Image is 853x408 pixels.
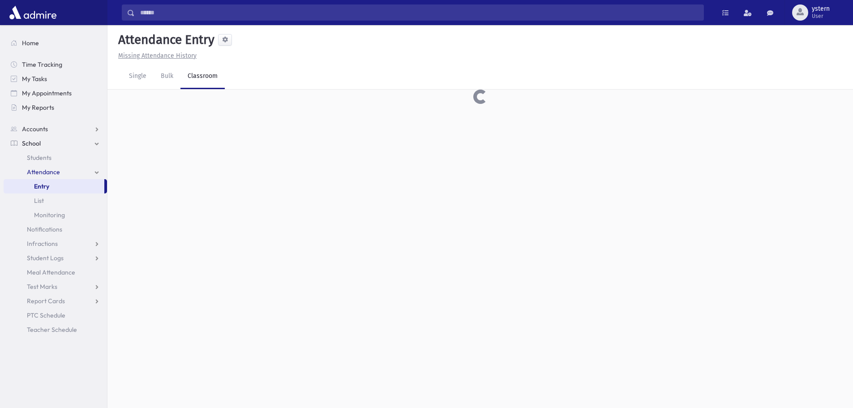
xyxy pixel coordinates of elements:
a: My Appointments [4,86,107,100]
a: Notifications [4,222,107,236]
span: Infractions [27,240,58,248]
a: Student Logs [4,251,107,265]
a: Entry [4,179,104,193]
span: Students [27,154,51,162]
a: Attendance [4,165,107,179]
span: PTC Schedule [27,311,65,319]
span: Entry [34,182,49,190]
span: Test Marks [27,283,57,291]
img: AdmirePro [7,4,59,21]
a: Accounts [4,122,107,136]
a: Infractions [4,236,107,251]
span: Attendance [27,168,60,176]
a: Test Marks [4,279,107,294]
span: Teacher Schedule [27,326,77,334]
a: Missing Attendance History [115,52,197,60]
span: My Tasks [22,75,47,83]
span: Student Logs [27,254,64,262]
a: Meal Attendance [4,265,107,279]
a: Time Tracking [4,57,107,72]
span: Accounts [22,125,48,133]
a: PTC Schedule [4,308,107,322]
span: My Reports [22,103,54,112]
span: Time Tracking [22,60,62,69]
a: My Tasks [4,72,107,86]
a: Report Cards [4,294,107,308]
a: Classroom [180,64,225,89]
a: Bulk [154,64,180,89]
a: Teacher Schedule [4,322,107,337]
span: Meal Attendance [27,268,75,276]
a: Monitoring [4,208,107,222]
u: Missing Attendance History [118,52,197,60]
span: My Appointments [22,89,72,97]
a: My Reports [4,100,107,115]
a: List [4,193,107,208]
span: Monitoring [34,211,65,219]
a: Students [4,150,107,165]
span: Home [22,39,39,47]
a: Single [122,64,154,89]
h5: Attendance Entry [115,32,214,47]
span: Report Cards [27,297,65,305]
span: Notifications [27,225,62,233]
span: School [22,139,41,147]
span: List [34,197,44,205]
a: Home [4,36,107,50]
span: User [812,13,830,20]
span: ystern [812,5,830,13]
a: School [4,136,107,150]
input: Search [135,4,703,21]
